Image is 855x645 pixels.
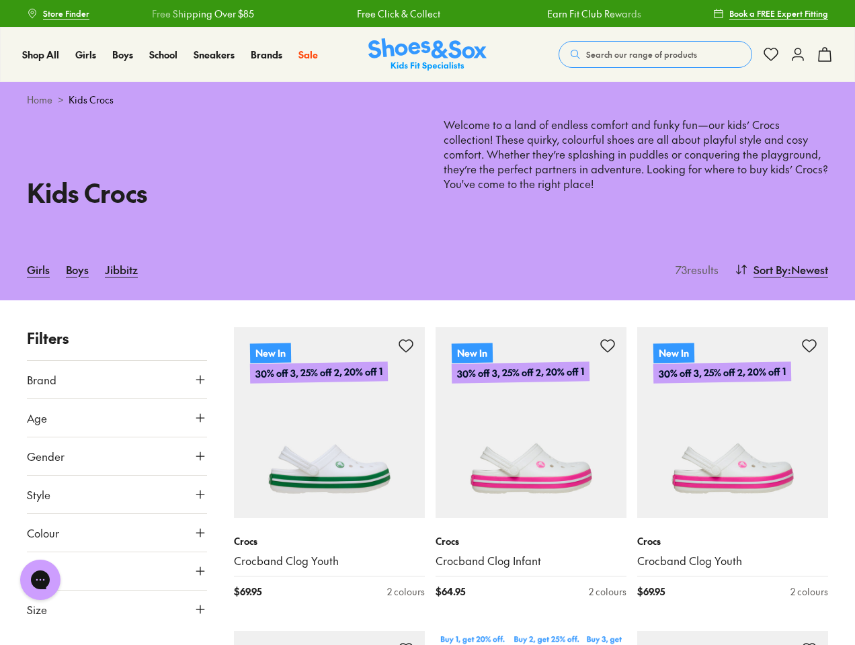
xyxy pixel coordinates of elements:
a: Boys [112,48,133,62]
p: 30% off 3, 25% off 2, 20% off 1 [653,361,791,384]
span: Girls [75,48,96,61]
p: New In [250,343,291,363]
span: $ 69.95 [637,585,665,599]
span: Colour [27,525,59,541]
button: Price [27,552,207,590]
a: Jibbitz [105,255,138,284]
div: 2 colours [387,585,425,599]
span: Store Finder [43,7,89,19]
a: Girls [27,255,50,284]
a: Free Shipping Over $85 [95,7,198,21]
a: Store Finder [27,1,89,26]
a: Boys [66,255,89,284]
span: $ 69.95 [234,585,261,599]
a: Girls [75,48,96,62]
a: Crocband Clog Youth [637,554,828,568]
a: Sale [298,48,318,62]
button: Sort By:Newest [735,255,828,284]
a: Shop All [22,48,59,62]
span: Gender [27,448,65,464]
button: Age [27,399,207,437]
span: Brand [27,372,56,388]
button: Search our range of products [559,41,752,68]
p: New In [653,343,694,363]
span: Size [27,601,47,617]
p: Welcome to a land of endless comfort and funky fun—our kids’ Crocs collection! These quirky, colo... [444,118,828,206]
p: New In [452,343,493,363]
img: SNS_Logo_Responsive.svg [368,38,487,71]
div: 2 colours [589,585,626,599]
p: 73 results [670,261,719,277]
span: Sale [298,48,318,61]
a: Crocband Clog Youth [234,554,425,568]
button: Brand [27,361,207,398]
iframe: Gorgias live chat messenger [13,555,67,605]
span: Book a FREE Expert Fitting [729,7,828,19]
span: Age [27,410,47,426]
div: > [27,93,828,107]
button: Style [27,476,207,513]
a: Crocband Clog Infant [436,554,626,568]
a: Home [27,93,52,107]
span: School [149,48,177,61]
span: Search our range of products [586,48,697,60]
p: 30% off 3, 25% off 2, 20% off 1 [250,361,388,384]
a: New In30% off 3, 25% off 2, 20% off 1 [436,327,626,518]
p: 30% off 3, 25% off 2, 20% off 1 [452,361,589,384]
p: Crocs [637,534,828,548]
span: Brands [251,48,282,61]
span: Style [27,486,50,503]
span: $ 64.95 [436,585,465,599]
span: Sort By [754,261,788,277]
a: Book a FREE Expert Fitting [713,1,828,26]
span: Shop All [22,48,59,61]
a: Free Shipping Over $85 [682,7,784,21]
button: Colour [27,514,207,552]
p: Filters [27,327,207,349]
span: : Newest [788,261,828,277]
p: Crocs [436,534,626,548]
h1: Kids Crocs [27,173,411,212]
a: New In30% off 3, 25% off 2, 20% off 1 [637,327,828,518]
a: Brands [251,48,282,62]
span: Kids Crocs [69,93,114,107]
span: Boys [112,48,133,61]
a: Shoes & Sox [368,38,487,71]
button: Gender [27,437,207,475]
div: 2 colours [790,585,828,599]
a: Free Click & Collect [300,7,384,21]
p: Crocs [234,534,425,548]
a: Earn Fit Club Rewards [490,7,584,21]
a: Sneakers [194,48,235,62]
span: Sneakers [194,48,235,61]
button: Size [27,591,207,628]
a: New In30% off 3, 25% off 2, 20% off 1 [234,327,425,518]
a: School [149,48,177,62]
